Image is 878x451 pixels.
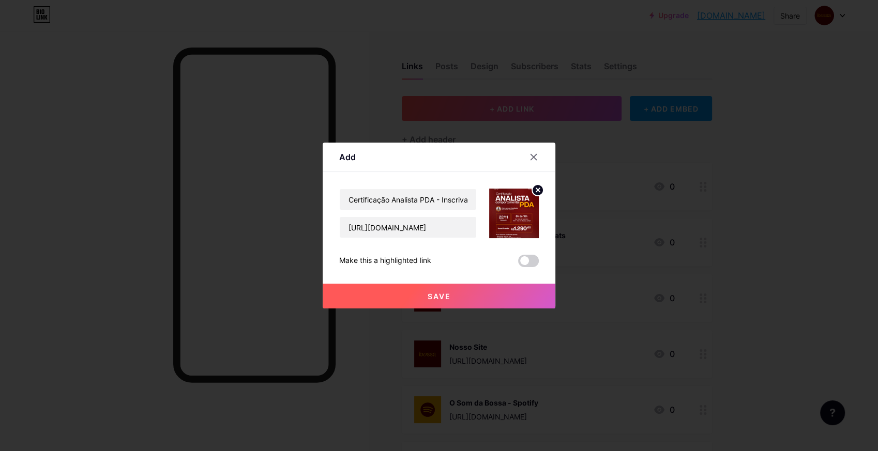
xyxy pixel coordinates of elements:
input: URL [340,217,476,238]
div: Add [339,151,356,163]
input: Title [340,189,476,210]
button: Save [323,284,555,308]
span: Save [428,292,451,301]
div: Make this a highlighted link [339,255,431,267]
img: link_thumbnail [489,189,539,238]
